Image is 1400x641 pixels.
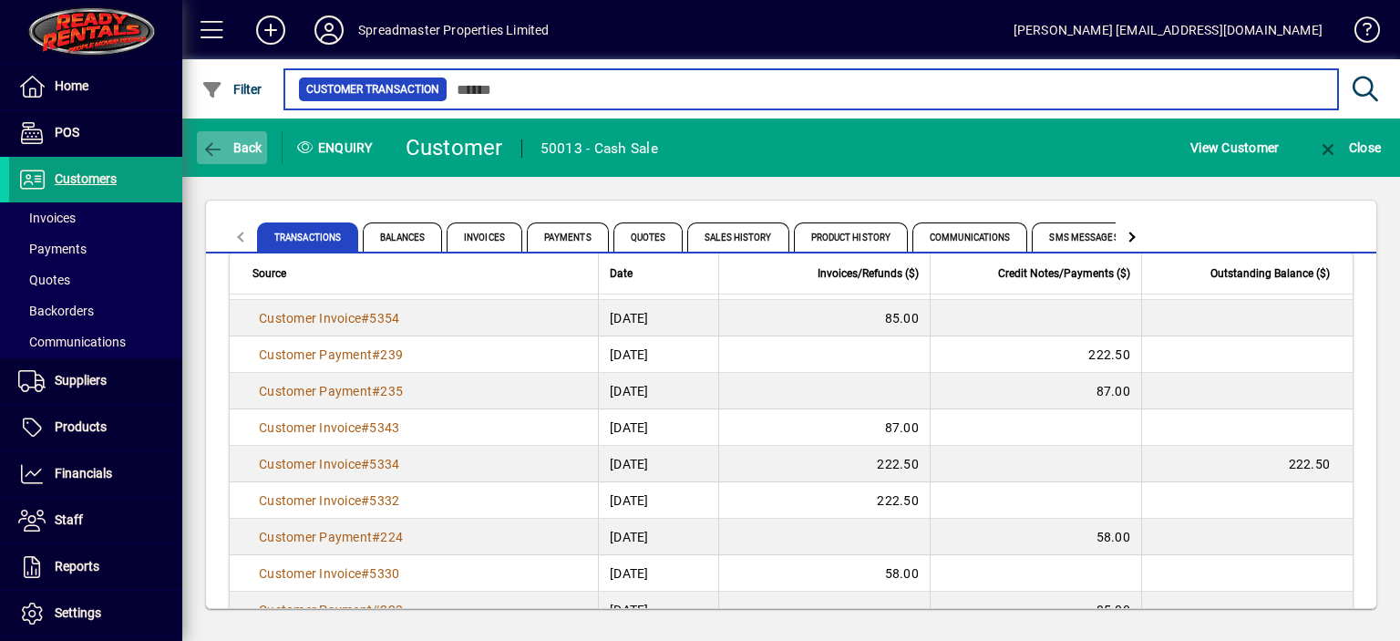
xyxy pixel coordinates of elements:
[1032,222,1136,252] span: SMS Messages
[55,419,107,434] span: Products
[182,131,283,164] app-page-header-button: Back
[55,125,79,140] span: POS
[201,82,262,97] span: Filter
[259,603,372,617] span: Customer Payment
[259,311,361,326] span: Customer Invoice
[930,519,1141,555] td: 58.00
[358,16,549,45] div: Spreadmaster Properties Limited
[998,264,1130,284] span: Credit Notes/Payments ($)
[18,304,94,318] span: Backorders
[9,295,182,326] a: Backorders
[18,273,70,287] span: Quotes
[718,300,930,336] td: 85.00
[818,264,919,284] span: Invoices/Refunds ($)
[369,566,399,581] span: 5330
[1298,131,1400,164] app-page-header-button: Close enquiry
[369,420,399,435] span: 5343
[9,451,182,497] a: Financials
[252,600,409,620] a: Customer Payment#223
[369,457,399,471] span: 5334
[252,491,406,511] a: Customer Invoice#5332
[372,384,380,398] span: #
[369,493,399,508] span: 5332
[598,482,718,519] td: [DATE]
[257,222,358,252] span: Transactions
[930,336,1141,373] td: 222.50
[55,373,107,388] span: Suppliers
[794,222,909,252] span: Product History
[610,264,633,284] span: Date
[242,14,300,47] button: Add
[259,420,361,435] span: Customer Invoice
[9,202,182,233] a: Invoices
[55,171,117,186] span: Customers
[252,527,409,547] a: Customer Payment#224
[372,530,380,544] span: #
[380,384,403,398] span: 235
[372,603,380,617] span: #
[252,264,286,284] span: Source
[259,493,361,508] span: Customer Invoice
[1317,140,1381,155] span: Close
[598,519,718,555] td: [DATE]
[598,336,718,373] td: [DATE]
[1190,133,1279,162] span: View Customer
[252,418,406,438] a: Customer Invoice#5343
[252,308,406,328] a: Customer Invoice#5354
[9,405,182,450] a: Products
[540,134,658,163] div: 50013 - Cash Sale
[283,133,392,162] div: Enquiry
[9,64,182,109] a: Home
[259,457,361,471] span: Customer Invoice
[598,300,718,336] td: [DATE]
[610,264,707,284] div: Date
[55,466,112,481] span: Financials
[259,347,372,362] span: Customer Payment
[55,78,88,93] span: Home
[598,446,718,482] td: [DATE]
[252,345,409,365] a: Customer Payment#239
[9,326,182,357] a: Communications
[306,80,439,98] span: Customer Transaction
[55,512,83,527] span: Staff
[369,311,399,326] span: 5354
[9,591,182,636] a: Settings
[9,264,182,295] a: Quotes
[380,347,403,362] span: 239
[259,530,372,544] span: Customer Payment
[55,605,101,620] span: Settings
[361,311,369,326] span: #
[201,140,262,155] span: Back
[613,222,684,252] span: Quotes
[447,222,522,252] span: Invoices
[9,498,182,543] a: Staff
[598,409,718,446] td: [DATE]
[9,358,182,404] a: Suppliers
[718,555,930,592] td: 58.00
[252,563,406,584] a: Customer Invoice#5330
[380,603,403,617] span: 223
[1014,16,1323,45] div: [PERSON_NAME] [EMAIL_ADDRESS][DOMAIN_NAME]
[18,211,76,225] span: Invoices
[197,131,267,164] button: Back
[361,493,369,508] span: #
[197,73,267,106] button: Filter
[300,14,358,47] button: Profile
[930,373,1141,409] td: 87.00
[598,592,718,628] td: [DATE]
[372,347,380,362] span: #
[598,555,718,592] td: [DATE]
[252,454,406,474] a: Customer Invoice#5334
[361,420,369,435] span: #
[1312,131,1385,164] button: Close
[718,409,930,446] td: 87.00
[361,566,369,581] span: #
[1341,4,1377,63] a: Knowledge Base
[9,233,182,264] a: Payments
[527,222,609,252] span: Payments
[9,544,182,590] a: Reports
[259,384,372,398] span: Customer Payment
[18,242,87,256] span: Payments
[1186,131,1283,164] button: View Customer
[687,222,788,252] span: Sales History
